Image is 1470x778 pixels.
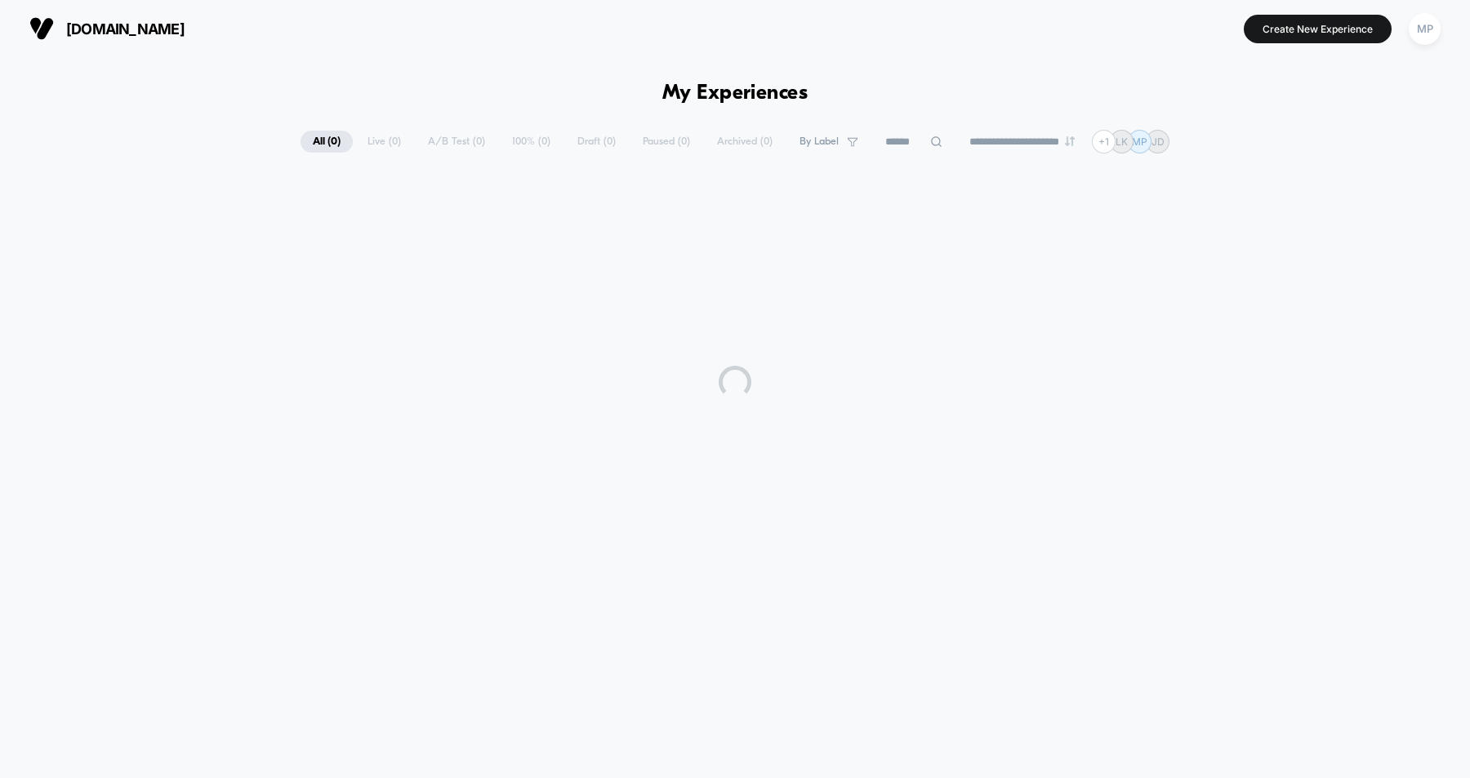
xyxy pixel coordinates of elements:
p: MP [1132,136,1147,148]
div: MP [1409,13,1441,45]
button: Create New Experience [1244,15,1392,43]
img: Visually logo [29,16,54,41]
button: [DOMAIN_NAME] [24,16,189,42]
p: LK [1116,136,1128,148]
h1: My Experiences [662,82,808,105]
span: By Label [800,136,839,148]
img: end [1065,136,1075,146]
div: + 1 [1092,130,1116,153]
span: [DOMAIN_NAME] [66,20,185,38]
button: MP [1404,12,1445,46]
p: JD [1151,136,1165,148]
span: All ( 0 ) [301,131,353,153]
